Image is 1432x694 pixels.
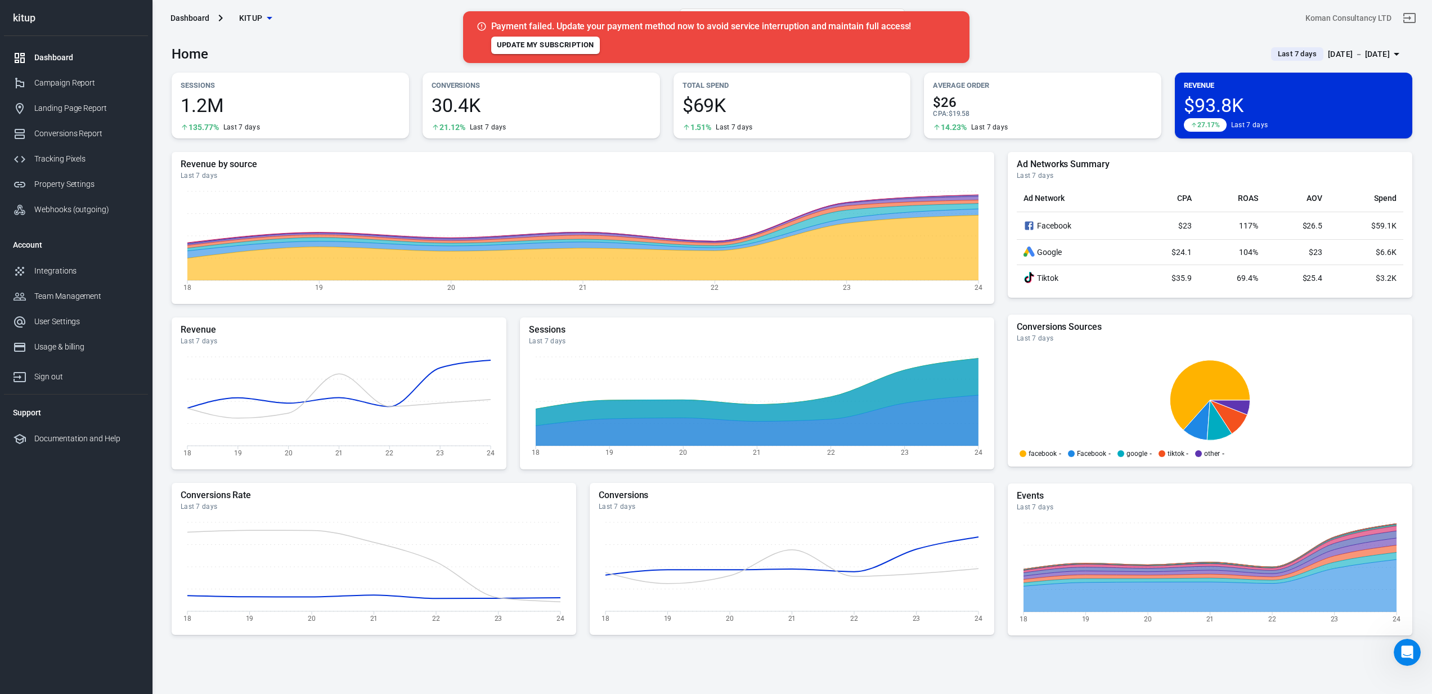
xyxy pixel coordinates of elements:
[4,334,148,360] a: Usage & billing
[1309,248,1322,257] span: $23
[1222,450,1224,457] span: -
[605,449,613,456] tspan: 19
[34,433,139,445] div: Documentation and Help
[941,123,967,131] span: 14.23%
[1197,122,1220,128] span: 27.17%
[1168,450,1184,457] p: tiktok
[1265,185,1329,212] th: AOV
[1017,503,1403,512] div: Last 7 days
[532,449,540,456] tspan: 18
[711,283,719,291] tspan: 22
[487,449,495,456] tspan: 24
[183,614,191,622] tspan: 18
[181,502,567,511] div: Last 7 days
[975,614,982,622] tspan: 24
[683,79,902,91] p: Total Spend
[181,79,400,91] p: Sessions
[933,96,1152,109] span: $26
[34,204,139,216] div: Webhooks (outgoing)
[529,337,985,346] div: Last 7 days
[34,128,139,140] div: Conversions Report
[1328,47,1390,61] div: [DATE] － [DATE]
[1017,490,1403,502] h5: Events
[1020,615,1027,623] tspan: 18
[753,449,761,456] tspan: 21
[4,258,148,284] a: Integrations
[470,123,506,132] div: Last 7 days
[1262,45,1412,64] button: Last 7 days[DATE] － [DATE]
[1059,450,1061,457] span: -
[579,283,587,291] tspan: 21
[447,283,455,291] tspan: 20
[4,284,148,309] a: Team Management
[1198,185,1265,212] th: ROAS
[1144,615,1152,623] tspan: 20
[901,449,909,456] tspan: 23
[385,449,393,456] tspan: 22
[4,197,148,222] a: Webhooks (outgoing)
[308,614,316,622] tspan: 20
[1329,185,1403,212] th: Spend
[34,153,139,165] div: Tracking Pixels
[1178,221,1192,230] span: $23
[913,614,921,622] tspan: 23
[223,123,260,132] div: Last 7 days
[1134,185,1198,212] th: CPA
[679,449,687,456] tspan: 20
[491,20,956,32] p: Payment failed. Update your payment method now to avoid service interruption and maintain full ac...
[1017,334,1403,343] div: Last 7 days
[933,110,948,118] span: CPA :
[34,178,139,190] div: Property Settings
[1024,219,1127,232] div: Facebook
[4,70,148,96] a: Campaign Report
[335,449,343,456] tspan: 21
[181,159,985,170] h5: Revenue by source
[1077,450,1107,457] p: Facebook
[949,110,970,118] span: $19.58
[34,265,139,277] div: Integrations
[181,490,567,501] h5: Conversions Rate
[172,46,208,62] h3: Home
[4,172,148,197] a: Property Settings
[601,614,609,622] tspan: 18
[170,12,209,24] div: Dashboard
[181,96,400,115] span: 1.2M
[843,283,851,291] tspan: 23
[827,449,835,456] tspan: 22
[188,123,219,131] span: 135.77%
[1376,248,1397,257] span: $6.6K
[4,13,148,23] div: kitup
[1171,248,1192,257] span: $24.1
[432,96,651,115] span: 30.4K
[1273,48,1321,60] span: Last 7 days
[1305,12,1391,24] div: Account id: rqUrNsRv
[1393,615,1400,623] tspan: 24
[788,614,796,622] tspan: 21
[181,171,985,180] div: Last 7 days
[1108,450,1111,457] span: -
[599,502,985,511] div: Last 7 days
[4,96,148,121] a: Landing Page Report
[4,146,148,172] a: Tracking Pixels
[1206,615,1214,623] tspan: 21
[285,449,293,456] tspan: 20
[436,449,444,456] tspan: 23
[1184,96,1403,115] span: $93.8K
[529,324,985,335] h5: Sessions
[4,399,148,426] li: Support
[933,79,1152,91] p: Average Order
[34,52,139,64] div: Dashboard
[1017,321,1403,333] h5: Conversions Sources
[1376,274,1397,283] span: $3.2K
[1024,247,1127,258] div: Google
[432,79,651,91] p: Conversions
[227,8,284,29] button: kitup
[1171,274,1192,283] span: $35.9
[726,614,734,622] tspan: 20
[181,337,497,346] div: Last 7 days
[1396,5,1423,32] a: Sign out
[556,614,564,622] tspan: 24
[664,614,672,622] tspan: 19
[1371,221,1397,230] span: $59.1K
[181,324,497,335] h5: Revenue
